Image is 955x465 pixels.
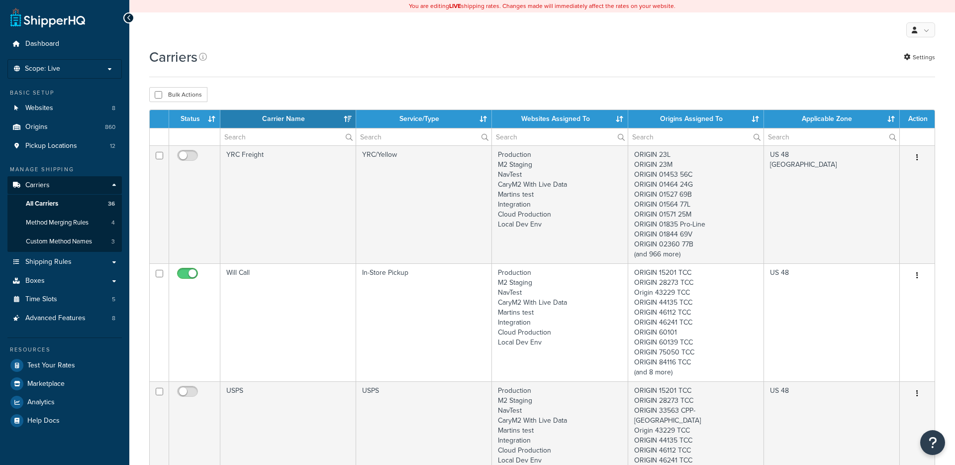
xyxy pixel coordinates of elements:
span: 5 [112,295,115,304]
span: 860 [105,123,115,131]
b: LIVE [449,1,461,10]
li: Method Merging Rules [7,214,122,232]
a: ShipperHQ Home [10,7,85,27]
h1: Carriers [149,47,197,67]
a: Analytics [7,393,122,411]
span: Scope: Live [25,65,60,73]
a: Test Your Rates [7,356,122,374]
span: Dashboard [25,40,59,48]
div: Resources [7,346,122,354]
th: Origins Assigned To: activate to sort column ascending [628,110,764,128]
li: Pickup Locations [7,137,122,155]
th: Carrier Name: activate to sort column ascending [220,110,356,128]
a: Advanced Features 8 [7,309,122,328]
input: Search [492,128,627,145]
span: Shipping Rules [25,258,72,266]
li: Custom Method Names [7,232,122,251]
span: Websites [25,104,53,113]
span: Help Docs [27,417,60,425]
input: Search [764,128,899,145]
li: Carriers [7,176,122,252]
span: Analytics [27,398,55,407]
a: Settings [904,50,935,64]
td: YRC/Yellow [356,145,492,263]
a: Origins 860 [7,118,122,136]
span: Advanced Features [25,314,86,323]
a: Method Merging Rules 4 [7,214,122,232]
li: All Carriers [7,195,122,213]
div: Manage Shipping [7,165,122,174]
a: Dashboard [7,35,122,53]
td: US 48 [764,263,900,381]
td: ORIGIN 23L ORIGIN 23M ORIGIN 01453 56C ORIGIN 01464 24G ORIGIN 01527 69B ORIGIN 01564 77L ORIGIN ... [628,145,764,263]
td: YRC Freight [220,145,356,263]
a: Shipping Rules [7,253,122,271]
td: Will Call [220,263,356,381]
a: Websites 8 [7,99,122,117]
a: Pickup Locations 12 [7,137,122,155]
span: 8 [112,314,115,323]
button: Bulk Actions [149,87,207,102]
input: Search [220,128,356,145]
span: Test Your Rates [27,361,75,370]
a: Carriers [7,176,122,195]
li: Origins [7,118,122,136]
span: Origins [25,123,48,131]
th: Service/Type: activate to sort column ascending [356,110,492,128]
div: Basic Setup [7,89,122,97]
a: Boxes [7,272,122,290]
a: Help Docs [7,412,122,430]
span: All Carriers [26,200,58,208]
span: Custom Method Names [26,237,92,246]
td: Production M2 Staging NavTest CaryM2 With Live Data Martins test Integration Cloud Production Loc... [492,263,628,381]
span: Boxes [25,277,45,285]
span: 3 [111,237,115,246]
span: Time Slots [25,295,57,304]
td: Production M2 Staging NavTest CaryM2 With Live Data Martins test Integration Cloud Production Loc... [492,145,628,263]
li: Advanced Features [7,309,122,328]
span: Method Merging Rules [26,219,89,227]
th: Websites Assigned To: activate to sort column ascending [492,110,628,128]
a: Custom Method Names 3 [7,232,122,251]
th: Applicable Zone: activate to sort column ascending [764,110,900,128]
span: 36 [108,200,115,208]
a: Time Slots 5 [7,290,122,309]
span: Pickup Locations [25,142,77,150]
span: 4 [111,219,115,227]
td: In-Store Pickup [356,263,492,381]
button: Open Resource Center [920,430,945,455]
td: ORIGIN 15201 TCC ORIGIN 28273 TCC Origin 43229 TCC ORIGIN 44135 TCC ORIGIN 46112 TCC ORIGIN 46241... [628,263,764,381]
a: Marketplace [7,375,122,393]
li: Time Slots [7,290,122,309]
span: Carriers [25,181,50,190]
th: Action [900,110,935,128]
th: Status: activate to sort column ascending [169,110,220,128]
input: Search [356,128,491,145]
input: Search [628,128,764,145]
a: All Carriers 36 [7,195,122,213]
span: 12 [110,142,115,150]
span: 8 [112,104,115,113]
li: Websites [7,99,122,117]
td: US 48 [GEOGRAPHIC_DATA] [764,145,900,263]
span: Marketplace [27,380,65,388]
